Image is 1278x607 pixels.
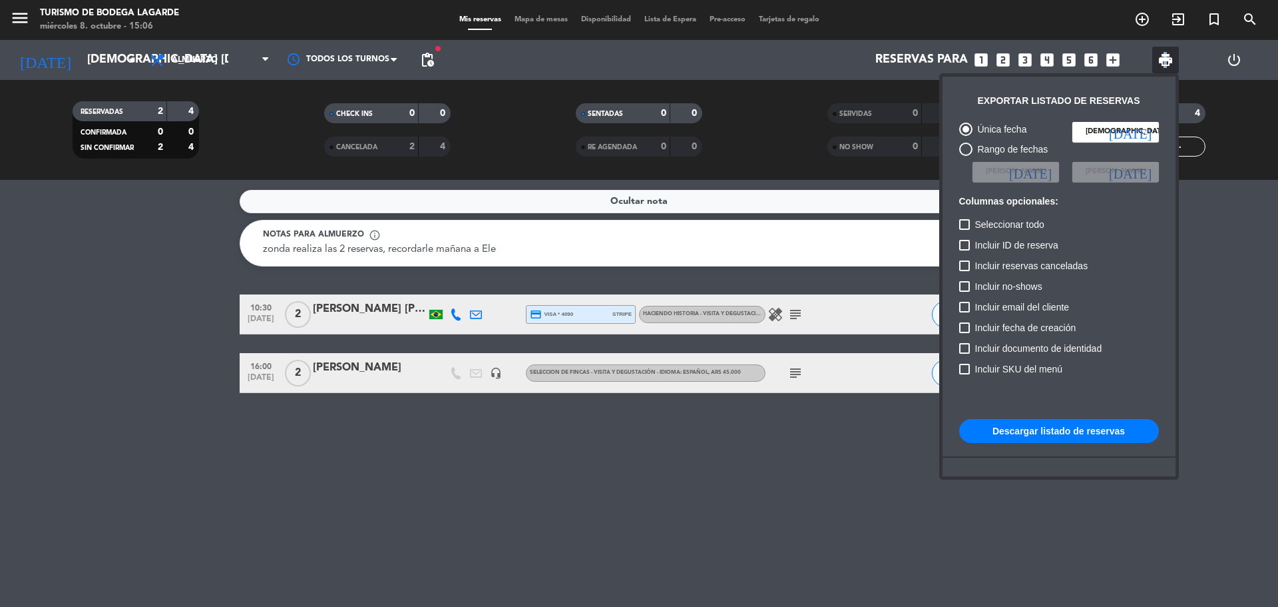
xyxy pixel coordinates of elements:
i: [DATE] [1109,165,1152,179]
div: Exportar listado de reservas [978,93,1140,109]
span: print [1158,52,1173,68]
span: Seleccionar todo [975,217,1044,233]
span: [PERSON_NAME] [1086,166,1146,178]
span: Incluir email del cliente [975,299,1070,315]
i: [DATE] [1009,165,1052,179]
button: Descargar listado de reservas [959,419,1159,443]
span: Incluir ID de reserva [975,237,1058,253]
i: [DATE] [1109,125,1152,139]
div: Rango de fechas [972,142,1048,157]
span: Incluir documento de identidad [975,340,1102,356]
h6: Columnas opcionales: [959,196,1159,207]
span: Incluir no-shows [975,279,1042,295]
span: Incluir reservas canceladas [975,258,1088,274]
div: Única fecha [972,122,1027,137]
span: Incluir SKU del menú [975,361,1063,377]
span: Incluir fecha de creación [975,320,1076,336]
span: [PERSON_NAME] [986,166,1046,178]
